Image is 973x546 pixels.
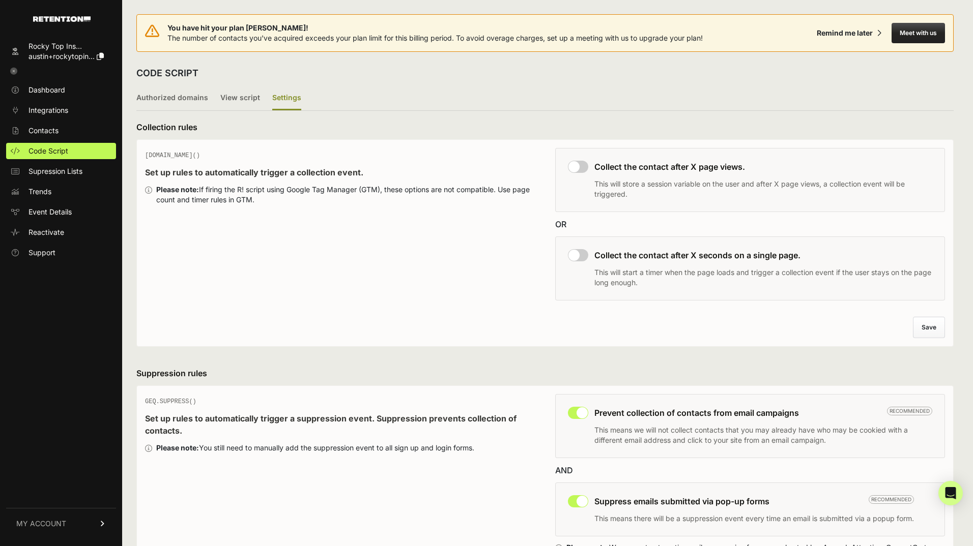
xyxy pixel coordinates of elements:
strong: Please note: [156,443,199,452]
h3: Collect the contact after X page views. [594,161,932,173]
p: This will store a session variable on the user and after X page views, a collection event will be... [594,179,932,199]
span: Recommended [887,407,932,415]
span: Support [28,248,55,258]
div: You still need to manually add the suppression event to all sign up and login forms. [156,443,474,453]
a: Event Details [6,204,116,220]
span: Integrations [28,105,68,115]
strong: Please note: [156,185,199,194]
span: Reactivate [28,227,64,237]
span: Dashboard [28,85,65,95]
button: Meet with us [892,23,945,43]
span: GEQ.SUPPRESS() [145,398,196,405]
div: Rocky Top Ins... [28,41,104,51]
a: Integrations [6,102,116,118]
a: Supression Lists [6,163,116,179]
a: Code Script [6,143,116,159]
h3: Prevent collection of contacts from email campaigns [594,407,932,419]
a: MY ACCOUNT [6,508,116,539]
p: This means there will be a suppression event every time an email is submitted via a popup form. [594,513,914,524]
span: Recommended [869,495,914,504]
span: You have hit your plan [PERSON_NAME]! [167,23,703,33]
h3: Suppression rules [136,367,954,379]
span: The number of contacts you've acquired exceeds your plan limit for this billing period. To avoid ... [167,34,703,42]
a: Contacts [6,123,116,139]
a: Rocky Top Ins... austin+rockytopin... [6,38,116,65]
h3: Collection rules [136,121,954,133]
p: This means we will not collect contacts that you may already have who may be cookied with a diffe... [594,425,932,445]
label: Authorized domains [136,86,208,110]
a: Support [6,245,116,261]
button: Remind me later [813,24,885,42]
button: Save [913,317,945,338]
label: View script [220,86,260,110]
h3: Suppress emails submitted via pop-up forms [594,495,914,507]
h3: Collect the contact after X seconds on a single page. [594,249,932,261]
div: OR [555,218,945,230]
span: Event Details [28,207,72,217]
p: This will start a timer when the page loads and trigger a collection event if the user stays on t... [594,267,932,288]
span: Trends [28,187,51,197]
h2: CODE SCRIPT [136,66,198,80]
div: Remind me later [817,28,873,38]
a: Reactivate [6,224,116,240]
div: AND [555,464,945,476]
span: Code Script [28,146,68,156]
a: Dashboard [6,82,116,98]
span: Supression Lists [28,166,82,176]
span: Contacts [28,126,59,136]
a: Trends [6,184,116,200]
span: [DOMAIN_NAME]() [145,152,200,159]
strong: Set up rules to automatically trigger a suppression event. Suppression prevents collection of con... [145,413,517,436]
span: MY ACCOUNT [16,519,66,529]
label: Settings [272,86,301,110]
div: Open Intercom Messenger [938,481,963,505]
span: austin+rockytopin... [28,52,95,60]
div: If firing the R! script using Google Tag Manager (GTM), these options are not compatible. Use pag... [156,185,535,205]
img: Retention.com [33,16,91,22]
strong: Set up rules to automatically trigger a collection event. [145,167,363,177]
